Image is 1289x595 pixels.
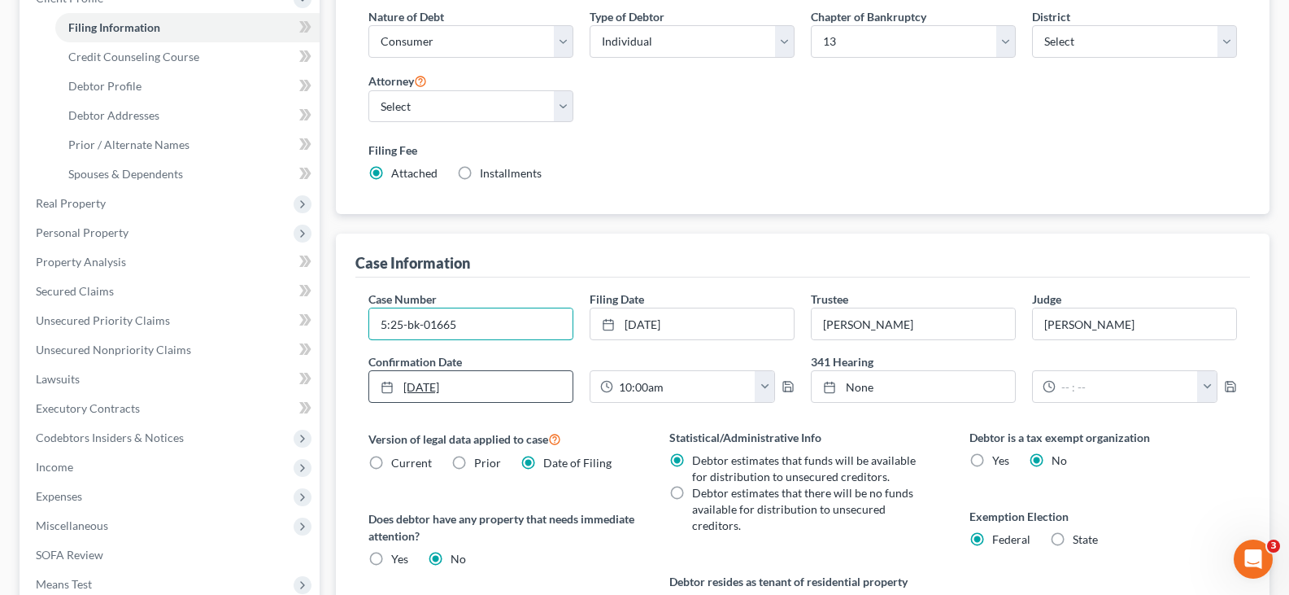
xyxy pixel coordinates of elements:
span: Debtor estimates that there will be no funds available for distribution to unsecured creditors. [692,486,913,532]
span: Unsecured Priority Claims [36,313,170,327]
a: Property Analysis [23,247,320,277]
span: Codebtors Insiders & Notices [36,431,184,444]
span: Federal [992,532,1030,546]
span: Unsecured Nonpriority Claims [36,343,191,357]
span: Credit Counseling Course [68,50,199,63]
span: Executory Contracts [36,401,140,415]
span: Debtor estimates that funds will be available for distribution to unsecured creditors. [692,453,916,483]
a: Lawsuits [23,365,320,394]
label: District [1032,8,1070,25]
label: Does debtor have any property that needs immediate attention? [368,510,636,545]
span: Lawsuits [36,372,80,386]
label: Exemption Election [969,508,1237,525]
a: Unsecured Priority Claims [23,306,320,335]
span: Date of Filing [543,456,612,470]
label: Type of Debtor [590,8,664,25]
label: Filing Fee [368,142,1237,159]
label: Chapter of Bankruptcy [811,8,926,25]
a: Secured Claims [23,277,320,306]
a: Filing Information [55,13,320,42]
span: SOFA Review [36,548,103,562]
a: Prior / Alternate Names [55,130,320,160]
span: Real Property [36,196,106,210]
span: Debtor Addresses [68,108,159,122]
a: None [812,371,1015,402]
a: Debtor Profile [55,72,320,101]
span: No [1052,453,1067,467]
span: Current [391,456,432,470]
label: Judge [1032,291,1061,308]
span: 3 [1267,540,1280,553]
span: Means Test [36,577,92,591]
iframe: Intercom live chat [1234,540,1273,579]
span: No [451,552,466,566]
input: -- : -- [1056,371,1198,402]
span: Secured Claims [36,284,114,298]
span: Prior [474,456,501,470]
span: State [1073,532,1098,546]
a: Spouses & Dependents [55,160,320,189]
label: Confirmation Date [360,353,803,370]
label: Trustee [811,291,848,308]
label: Case Number [368,291,437,308]
span: Miscellaneous [36,518,108,532]
span: Prior / Alternate Names [68,138,189,151]
a: Executory Contracts [23,394,320,423]
label: Statistical/Administrative Info [669,429,937,446]
label: 341 Hearing [803,353,1245,370]
input: Enter case number... [369,308,573,339]
a: [DATE] [590,308,794,339]
input: -- [812,308,1015,339]
label: Filing Date [590,291,644,308]
a: [DATE] [369,371,573,402]
a: Credit Counseling Course [55,42,320,72]
label: Version of legal data applied to case [368,429,636,448]
a: Unsecured Nonpriority Claims [23,335,320,365]
span: Debtor Profile [68,79,142,93]
a: SOFA Review [23,540,320,570]
span: Income [36,460,73,474]
label: Nature of Debt [368,8,444,25]
span: Yes [391,552,408,566]
input: -- [1033,308,1236,339]
span: Personal Property [36,225,128,239]
span: Spouses & Dependents [68,167,183,181]
a: Debtor Addresses [55,101,320,130]
input: -- : -- [613,371,756,402]
span: Filing Information [68,20,160,34]
span: Attached [391,166,438,180]
label: Debtor is a tax exempt organization [969,429,1237,446]
div: Case Information [355,253,470,273]
span: Yes [992,453,1009,467]
span: Installments [480,166,542,180]
span: Expenses [36,489,82,503]
span: Property Analysis [36,255,126,269]
label: Attorney [368,71,427,90]
label: Debtor resides as tenant of residential property [669,573,937,590]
